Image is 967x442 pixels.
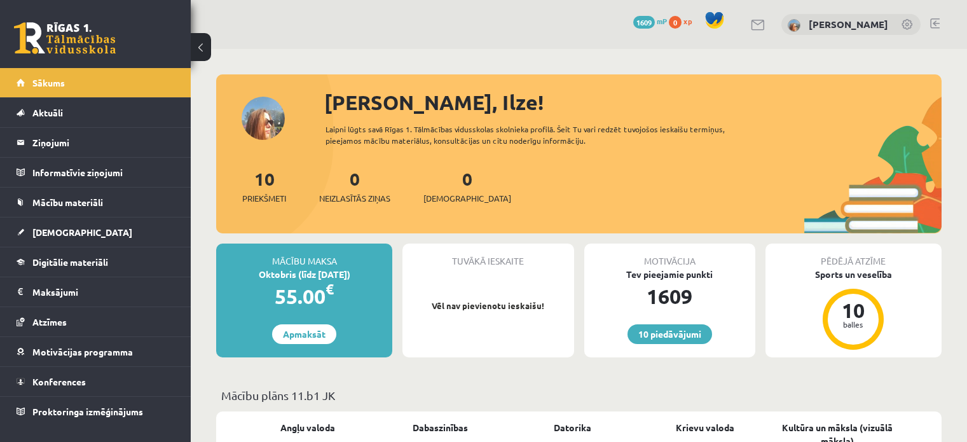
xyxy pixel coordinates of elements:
span: Digitālie materiāli [32,256,108,268]
div: Sports un veselība [765,268,942,281]
span: Motivācijas programma [32,346,133,357]
span: 0 [669,16,682,29]
a: [PERSON_NAME] [809,18,888,31]
span: xp [683,16,692,26]
span: Neizlasītās ziņas [319,192,390,205]
a: Konferences [17,367,175,396]
div: Tuvākā ieskaite [402,244,573,268]
a: 0 xp [669,16,698,26]
div: Laipni lūgts savā Rīgas 1. Tālmācības vidusskolas skolnieka profilā. Šeit Tu vari redzēt tuvojošo... [326,123,761,146]
a: 1609 mP [633,16,667,26]
a: Atzīmes [17,307,175,336]
span: Konferences [32,376,86,387]
a: Mācību materiāli [17,188,175,217]
a: Sākums [17,68,175,97]
legend: Ziņojumi [32,128,175,157]
div: Oktobris (līdz [DATE]) [216,268,392,281]
span: [DEMOGRAPHIC_DATA] [423,192,511,205]
img: Ilze Behmane-Bergmane [788,19,800,32]
div: balles [834,321,872,328]
a: Datorika [554,421,591,434]
a: Angļu valoda [280,421,335,434]
a: 10Priekšmeti [242,167,286,205]
span: mP [657,16,667,26]
div: 55.00 [216,281,392,312]
a: Aktuāli [17,98,175,127]
a: Sports un veselība 10 balles [765,268,942,352]
div: Mācību maksa [216,244,392,268]
p: Mācību plāns 11.b1 JK [221,387,936,404]
a: Apmaksāt [272,324,336,344]
a: Maksājumi [17,277,175,307]
div: Motivācija [584,244,755,268]
span: Atzīmes [32,316,67,328]
span: Aktuāli [32,107,63,118]
span: [DEMOGRAPHIC_DATA] [32,226,132,238]
span: Proktoringa izmēģinājums [32,406,143,417]
a: 0[DEMOGRAPHIC_DATA] [423,167,511,205]
span: Priekšmeti [242,192,286,205]
a: [DEMOGRAPHIC_DATA] [17,218,175,247]
a: Informatīvie ziņojumi [17,158,175,187]
div: 1609 [584,281,755,312]
a: Rīgas 1. Tālmācības vidusskola [14,22,116,54]
a: 0Neizlasītās ziņas [319,167,390,205]
a: Krievu valoda [676,421,734,434]
div: Tev pieejamie punkti [584,268,755,281]
a: Motivācijas programma [17,337,175,366]
span: € [326,280,334,298]
span: Mācību materiāli [32,197,103,208]
a: Ziņojumi [17,128,175,157]
div: Pēdējā atzīme [765,244,942,268]
div: [PERSON_NAME], Ilze! [324,87,942,118]
span: Sākums [32,77,65,88]
a: 10 piedāvājumi [628,324,712,344]
span: 1609 [633,16,655,29]
legend: Maksājumi [32,277,175,307]
legend: Informatīvie ziņojumi [32,158,175,187]
a: Dabaszinības [413,421,468,434]
a: Digitālie materiāli [17,247,175,277]
a: Proktoringa izmēģinājums [17,397,175,426]
div: 10 [834,300,872,321]
p: Vēl nav pievienotu ieskaišu! [409,300,567,312]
